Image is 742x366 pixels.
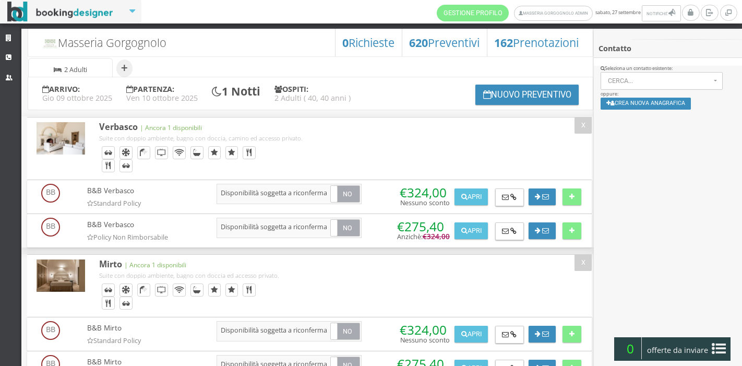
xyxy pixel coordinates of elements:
[601,65,735,72] div: Seleziona un contatto esistente:
[437,5,682,21] span: sabato, 27 settembre
[594,65,742,116] div: oppure:
[514,6,593,21] a: Masseria Gorgognolo Admin
[599,43,631,53] b: Contatto
[644,342,712,359] span: offerte da inviare
[608,77,711,85] span: Cerca...
[437,5,509,21] a: Gestione Profilo
[601,72,723,90] button: Cerca...
[601,98,691,110] button: Crea nuova anagrafica
[642,5,680,21] button: Notifiche
[619,337,642,359] span: 0
[7,2,113,22] img: BookingDesigner.com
